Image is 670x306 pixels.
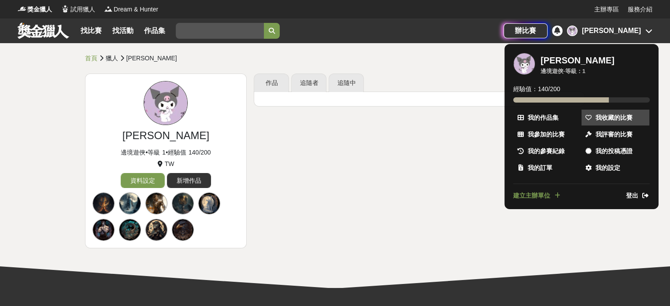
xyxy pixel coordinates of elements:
[581,143,649,159] a: 我的投稿憑證
[514,110,581,125] a: 我的作品集
[513,85,560,94] span: 經驗值： 140 / 200
[565,67,585,76] div: 等級： 1
[540,67,563,76] div: 邊境遊俠
[596,147,633,156] span: 我的投稿憑證
[514,143,581,159] a: 我的參賽紀錄
[528,163,552,173] span: 我的訂單
[528,130,565,139] span: 我參加的比賽
[513,191,550,200] span: 建立主辦單位
[596,113,633,122] span: 我收藏的比賽
[596,130,633,139] span: 我評審的比賽
[528,113,559,122] span: 我的作品集
[514,160,581,176] a: 我的訂單
[581,160,649,176] a: 我的設定
[540,55,614,66] div: [PERSON_NAME]
[563,67,565,76] span: ·
[581,126,649,142] a: 我評審的比賽
[503,23,548,38] a: 辦比賽
[513,191,562,200] a: 建立主辦單位
[626,191,638,200] span: 登出
[528,147,565,156] span: 我的參賽紀錄
[581,110,649,125] a: 我收藏的比賽
[514,53,535,74] img: Avatar
[514,126,581,142] a: 我參加的比賽
[626,191,650,200] a: 登出
[596,163,620,173] span: 我的設定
